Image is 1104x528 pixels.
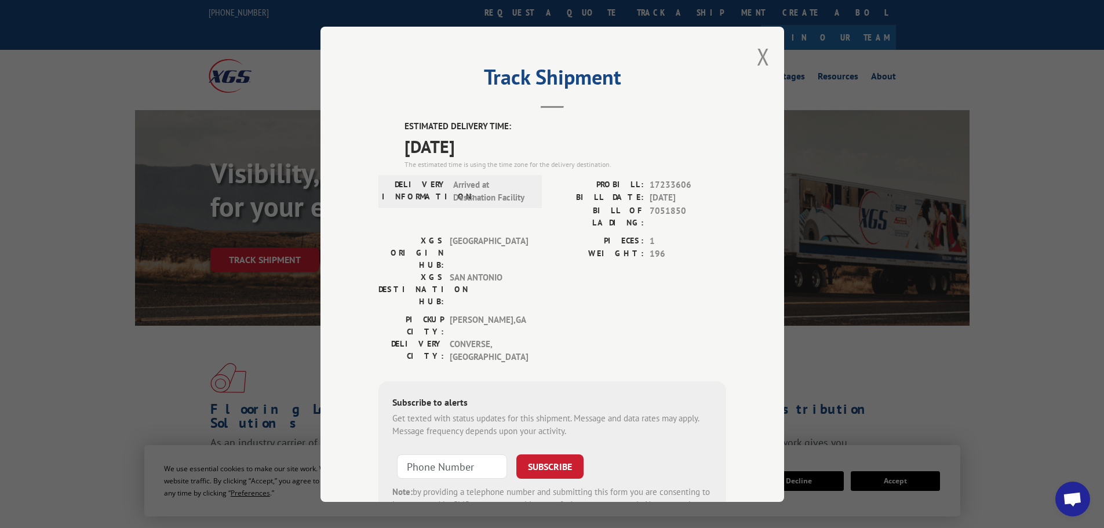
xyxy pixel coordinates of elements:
[552,234,644,247] label: PIECES:
[650,191,726,205] span: [DATE]
[453,178,531,204] span: Arrived at Destination Facility
[552,178,644,191] label: PROBILL:
[378,271,444,307] label: XGS DESTINATION HUB:
[378,337,444,363] label: DELIVERY CITY:
[552,247,644,261] label: WEIGHT:
[552,204,644,228] label: BILL OF LADING:
[650,204,726,228] span: 7051850
[392,486,413,497] strong: Note:
[450,234,528,271] span: [GEOGRAPHIC_DATA]
[392,395,712,412] div: Subscribe to alerts
[392,485,712,525] div: by providing a telephone number and submitting this form you are consenting to be contacted by SM...
[392,412,712,438] div: Get texted with status updates for this shipment. Message and data rates may apply. Message frequ...
[405,120,726,133] label: ESTIMATED DELIVERY TIME:
[650,247,726,261] span: 196
[757,41,770,72] button: Close modal
[450,313,528,337] span: [PERSON_NAME] , GA
[405,159,726,169] div: The estimated time is using the time zone for the delivery destination.
[378,234,444,271] label: XGS ORIGIN HUB:
[450,271,528,307] span: SAN ANTONIO
[650,234,726,247] span: 1
[397,454,507,478] input: Phone Number
[650,178,726,191] span: 17233606
[552,191,644,205] label: BILL DATE:
[405,133,726,159] span: [DATE]
[378,313,444,337] label: PICKUP CITY:
[378,69,726,91] h2: Track Shipment
[382,178,447,204] label: DELIVERY INFORMATION:
[516,454,584,478] button: SUBSCRIBE
[450,337,528,363] span: CONVERSE , [GEOGRAPHIC_DATA]
[1055,482,1090,516] div: Open chat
